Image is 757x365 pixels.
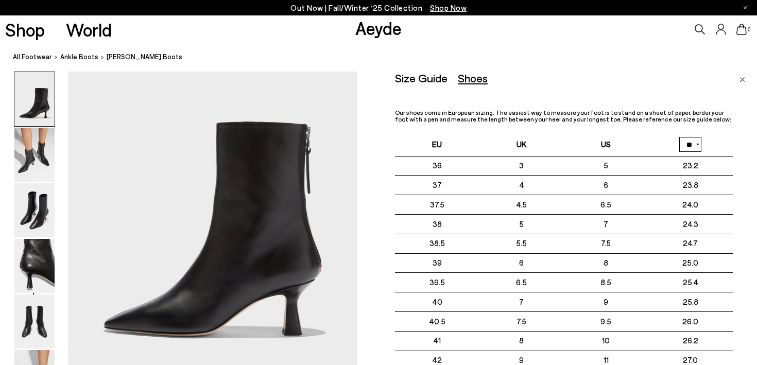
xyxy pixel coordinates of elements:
[479,195,564,215] td: 4.5
[739,72,745,84] a: Close
[564,195,648,215] td: 6.5
[479,253,564,273] td: 6
[107,51,182,62] span: [PERSON_NAME] Boots
[395,311,479,331] td: 40.5
[14,294,55,349] img: Elina Ankle Boots - Image 5
[564,214,648,234] td: 7
[479,292,564,312] td: 7
[355,17,402,39] a: Aeyde
[13,51,52,62] a: All Footwear
[479,234,564,253] td: 5.5
[479,156,564,176] td: 3
[479,214,564,234] td: 5
[14,128,55,182] img: Elina Ankle Boots - Image 2
[395,195,479,215] td: 37.5
[395,214,479,234] td: 38
[564,156,648,176] td: 5
[14,72,55,126] img: Elina Ankle Boots - Image 1
[395,273,479,292] td: 39.5
[60,53,98,61] span: ankle boots
[564,331,648,351] td: 10
[564,234,648,253] td: 7.5
[66,21,112,39] a: World
[395,176,479,195] td: 37
[564,273,648,292] td: 8.5
[395,292,479,312] td: 40
[395,234,479,253] td: 38.5
[395,156,479,176] td: 36
[395,72,448,84] div: Size Guide
[479,133,564,156] th: UK
[747,27,752,32] span: 0
[648,331,733,351] td: 26.2
[14,239,55,293] img: Elina Ankle Boots - Image 4
[395,109,733,123] p: Our shoes come in European sizing. The easiest way to measure your foot is to stand on a sheet of...
[648,311,733,331] td: 26.0
[648,195,733,215] td: 24.0
[648,273,733,292] td: 25.4
[13,43,757,72] nav: breadcrumb
[430,3,467,12] span: Navigate to /collections/new-in
[648,253,733,273] td: 25.0
[564,311,648,331] td: 9.5
[648,156,733,176] td: 23.2
[290,2,467,14] p: Out Now | Fall/Winter ‘25 Collection
[736,24,747,35] a: 0
[458,72,488,84] div: Shoes
[479,331,564,351] td: 8
[60,51,98,62] a: ankle boots
[395,253,479,273] td: 39
[564,292,648,312] td: 9
[648,234,733,253] td: 24.7
[648,292,733,312] td: 25.8
[564,253,648,273] td: 8
[5,21,45,39] a: Shop
[14,183,55,237] img: Elina Ankle Boots - Image 3
[395,133,479,156] th: EU
[648,176,733,195] td: 23.8
[395,331,479,351] td: 41
[479,311,564,331] td: 7.5
[479,176,564,195] td: 4
[564,176,648,195] td: 6
[648,214,733,234] td: 24.3
[479,273,564,292] td: 6.5
[564,133,648,156] th: US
